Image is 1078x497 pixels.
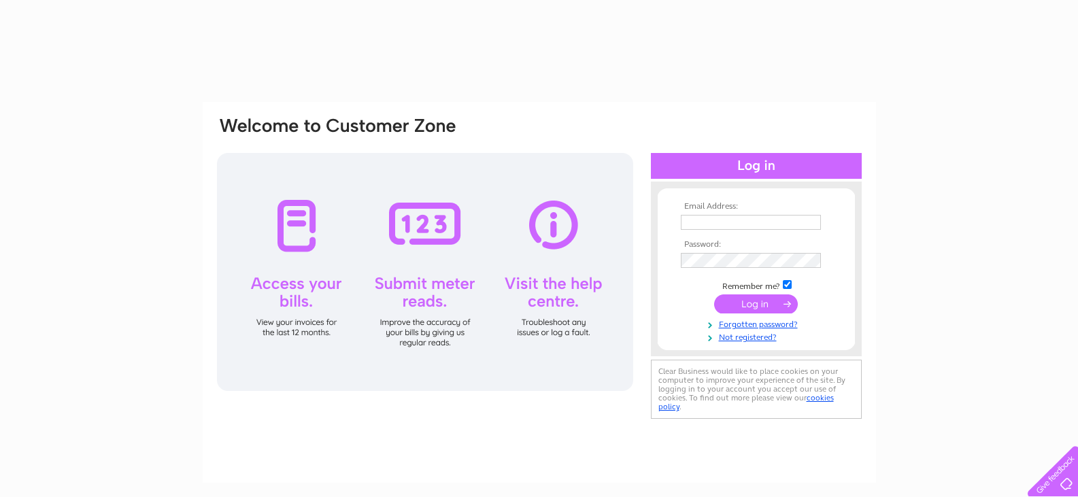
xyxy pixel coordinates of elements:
a: cookies policy [658,393,834,411]
td: Remember me? [677,278,835,292]
a: Forgotten password? [681,317,835,330]
div: Clear Business would like to place cookies on your computer to improve your experience of the sit... [651,360,862,419]
input: Submit [714,294,798,313]
a: Not registered? [681,330,835,343]
th: Password: [677,240,835,250]
th: Email Address: [677,202,835,211]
